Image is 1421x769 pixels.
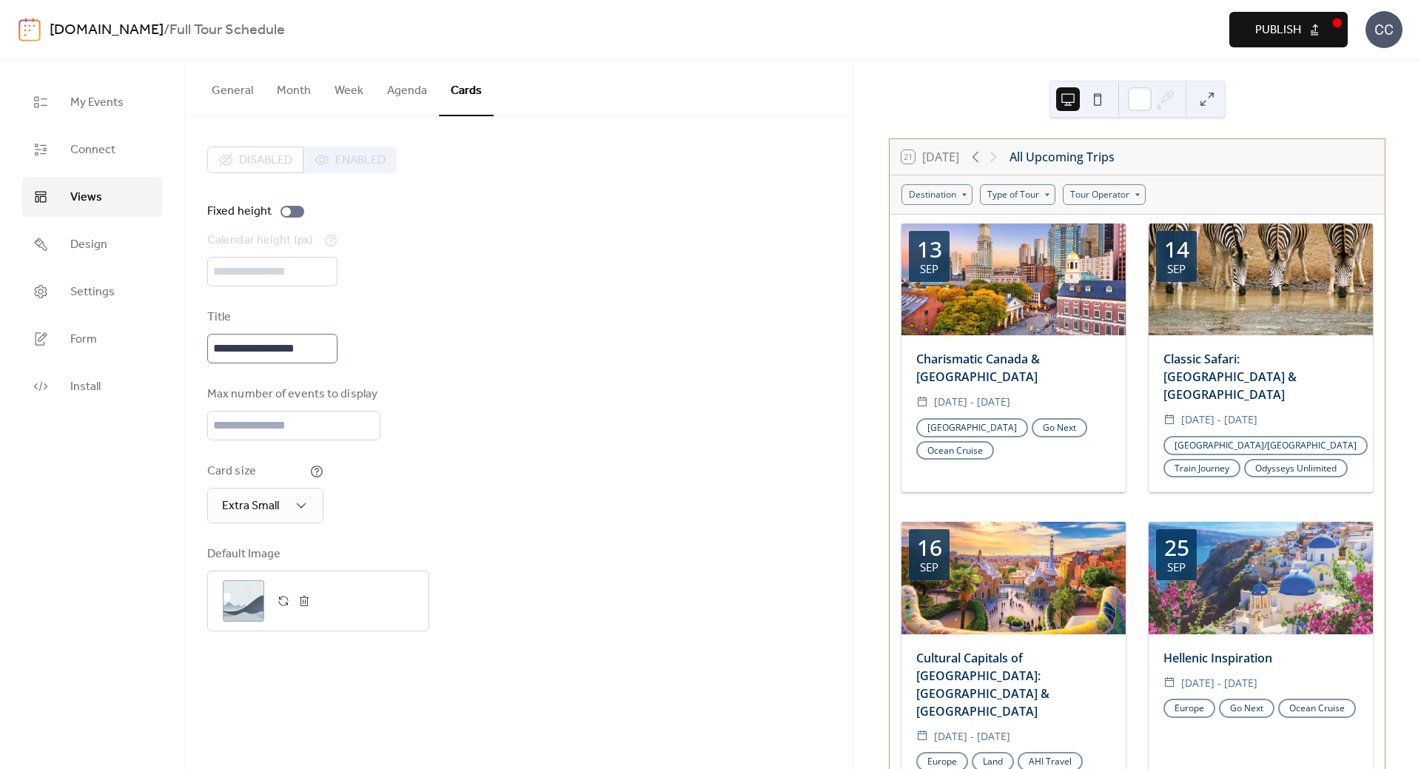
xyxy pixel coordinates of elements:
div: 16 [917,537,942,559]
div: Default Image [207,545,426,563]
span: Design [70,236,107,254]
span: Install [70,378,101,396]
span: Form [70,331,97,349]
div: Sep [1167,263,1186,275]
div: All Upcoming Trips [1010,148,1115,166]
a: Form [22,319,162,359]
div: ; [223,580,264,622]
button: Publish [1229,12,1348,47]
span: [DATE] - [DATE] [1181,674,1257,692]
span: Connect [70,141,115,159]
div: Sep [920,263,938,275]
div: Hellenic Inspiration [1149,649,1373,667]
div: 25 [1164,537,1189,559]
div: Cultural Capitals of [GEOGRAPHIC_DATA]: [GEOGRAPHIC_DATA] & [GEOGRAPHIC_DATA] [901,649,1126,720]
b: / [164,16,169,44]
span: Settings [70,283,115,301]
div: Sep [1167,562,1186,573]
div: Sep [920,562,938,573]
a: Install [22,366,162,406]
div: Charismatic Canada & [GEOGRAPHIC_DATA] [901,350,1126,386]
a: Connect [22,130,162,169]
a: [DOMAIN_NAME] [50,16,164,44]
button: Cards [439,60,494,116]
span: Extra Small [222,494,279,517]
div: Fixed height [207,203,272,221]
button: Week [323,60,375,115]
div: Title [207,309,335,326]
span: Views [70,189,102,206]
span: [DATE] - [DATE] [934,728,1010,745]
div: ​ [916,728,928,745]
a: Views [22,177,162,217]
div: ​ [916,393,928,411]
div: ​ [1163,411,1175,429]
span: My Events [70,94,124,112]
div: ​ [1163,674,1175,692]
a: Design [22,224,162,264]
b: Full Tour Schedule [169,16,285,44]
span: Publish [1255,21,1301,39]
button: Month [265,60,323,115]
img: logo [19,18,41,41]
span: [DATE] - [DATE] [1181,411,1257,429]
div: 14 [1164,238,1189,261]
button: General [200,60,265,115]
div: Max number of events to display [207,386,377,403]
div: Card size [207,463,307,480]
button: Agenda [375,60,439,115]
div: CC [1365,11,1402,48]
span: [DATE] - [DATE] [934,393,1010,411]
div: Classic Safari: [GEOGRAPHIC_DATA] & [GEOGRAPHIC_DATA] [1149,350,1373,403]
div: 13 [917,238,942,261]
a: Settings [22,272,162,312]
a: My Events [22,82,162,122]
